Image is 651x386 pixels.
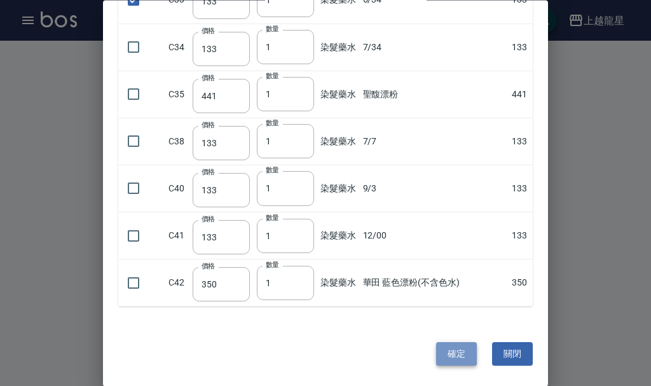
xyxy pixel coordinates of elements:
[509,165,533,212] td: 133
[360,165,509,212] td: 9/3
[266,260,279,270] label: 數量
[165,165,189,212] td: C40
[509,24,533,71] td: 133
[266,213,279,223] label: 數量
[360,259,509,307] td: 華田 藍色漂粉(不含色水)
[360,118,509,165] td: 7/7
[165,24,189,71] td: C34
[509,259,533,307] td: 350
[317,24,359,71] td: 染髮藥水
[509,118,533,165] td: 133
[266,119,279,128] label: 數量
[202,26,215,36] label: 價格
[202,262,215,272] label: 價格
[509,212,533,259] td: 133
[317,118,359,165] td: 染髮藥水
[317,259,359,307] td: 染髮藥水
[202,215,215,224] label: 價格
[202,167,215,177] label: 價格
[317,165,359,212] td: 染髮藥水
[360,212,509,259] td: 12/00
[202,73,215,83] label: 價格
[266,25,279,34] label: 數量
[317,71,359,118] td: 染髮藥水
[266,72,279,81] label: 數量
[436,343,477,366] button: 確定
[202,120,215,130] label: 價格
[360,24,509,71] td: 7/34
[492,343,533,366] button: 關閉
[165,259,189,307] td: C42
[165,71,189,118] td: C35
[360,71,509,118] td: 聖馥漂粉
[266,166,279,176] label: 數量
[317,212,359,259] td: 染髮藥水
[509,71,533,118] td: 441
[165,212,189,259] td: C41
[165,118,189,165] td: C38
